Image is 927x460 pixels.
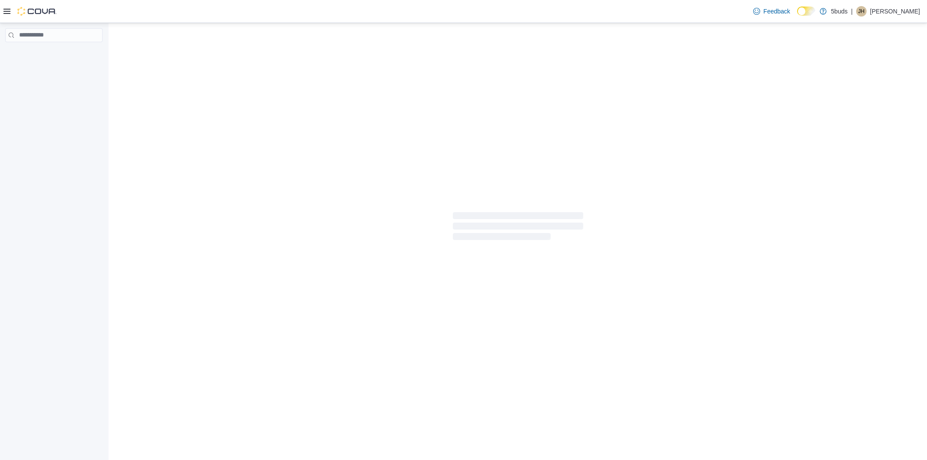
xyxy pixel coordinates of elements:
nav: Complex example [5,44,103,65]
a: Feedback [750,3,794,20]
img: Cova [17,7,56,16]
p: [PERSON_NAME] [870,6,920,17]
span: Feedback [764,7,790,16]
p: | [851,6,853,17]
span: JH [858,6,865,17]
div: Jessi Hancheroff [856,6,867,17]
span: Loading [453,214,583,242]
input: Dark Mode [797,7,815,16]
p: 5buds [831,6,847,17]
